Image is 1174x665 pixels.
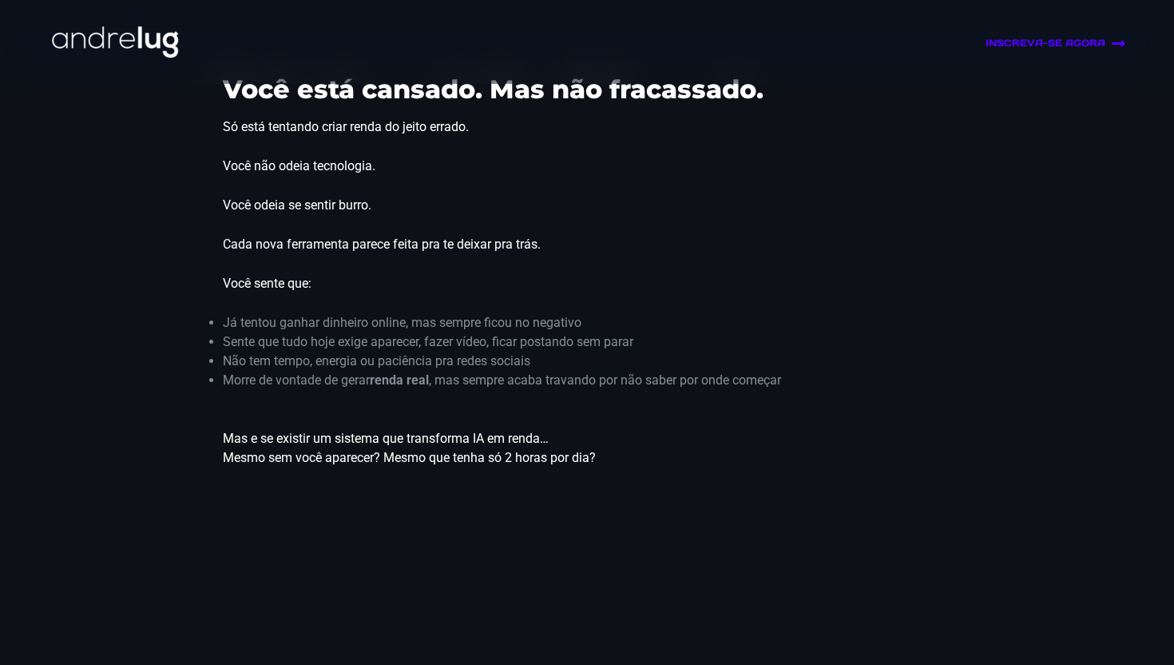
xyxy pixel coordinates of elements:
li: Sente que tudo hoje exige aparecer, fazer vídeo, ficar postando sem parar [223,332,950,352]
p: Você não odeia tecnologia. [223,157,950,176]
h3: Você está cansado. Mas não fracassado. [223,74,950,106]
li: Não tem tempo, energia ou paciência pra redes sociais [223,352,950,371]
p: Só está tentando criar renda do jeito errado. [223,117,950,137]
li: Já tentou ganhar dinheiro online, mas sempre ficou no negativo [223,313,950,332]
p: Você odeia se sentir burro. [223,196,950,215]
p: Cada nova ferramenta parece feita pra te deixar pra trás. [223,235,950,254]
strong: renda real [370,372,429,388]
li: Morre de vontade de gerar , mas sempre acaba travando por não saber por onde começar [223,371,950,390]
a: INSCREVA-SE AGORA [799,36,1126,51]
p: Mas e se existir um sistema que transforma IA em renda… Mesmo sem você aparecer? Mesmo que tenha ... [223,429,950,468]
p: Você sente que: [223,274,950,293]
